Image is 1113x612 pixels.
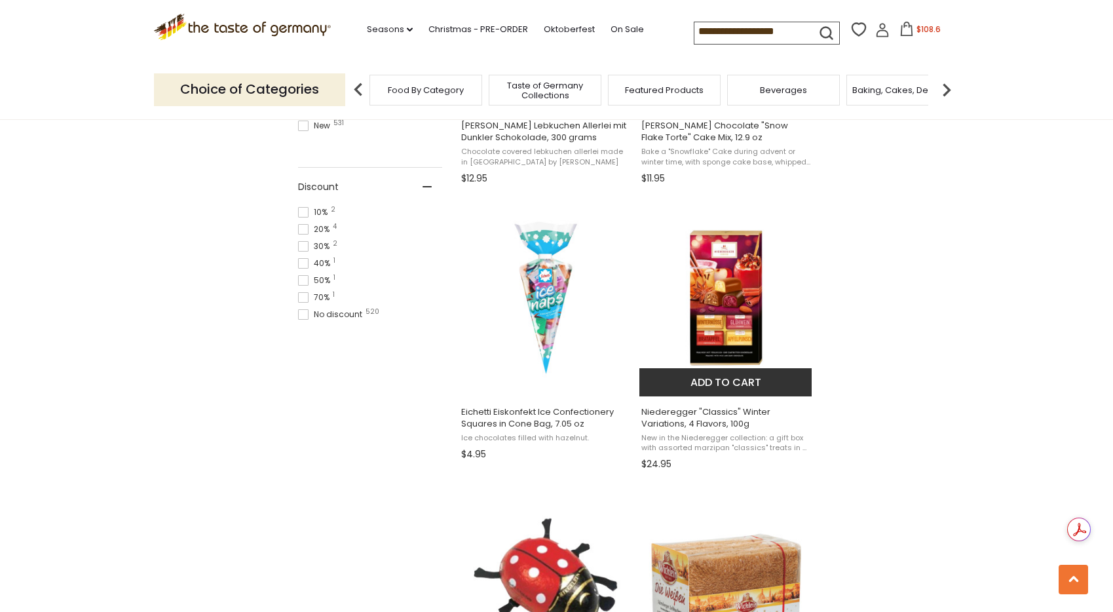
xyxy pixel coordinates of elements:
a: Food By Category [388,85,464,95]
span: 30% [298,240,333,252]
a: Eichetti Eiskonfekt Ice Confectionery Squares in Cone Bag, 7.05 oz [459,200,633,465]
span: 531 [333,120,344,126]
span: [PERSON_NAME] Chocolate "Snow Flake Torte" Cake Mix, 12.9 oz [641,120,811,143]
button: Add to cart [639,368,812,396]
span: 520 [366,309,379,315]
span: 50% [298,275,334,286]
a: Seasons [367,22,413,37]
span: 4 [333,223,337,230]
a: Taste of Germany Collections [493,81,597,100]
a: Beverages [760,85,807,95]
span: $4.95 [461,448,486,461]
span: 10% [298,206,331,218]
img: Niederegger Kassiker Variationen [639,211,813,385]
span: New [298,120,334,132]
span: Ice chocolates filled with hazelnut. [461,433,631,443]
span: $12.95 [461,172,487,185]
span: Discount [298,180,339,194]
span: 20% [298,223,333,235]
img: next arrow [934,77,960,103]
span: 1 [333,275,335,281]
span: $108.6 [916,24,941,35]
span: New in the Niederegger collection: a gift box with assorted marzipan "classics" treats in 4 diffe... [641,433,811,453]
a: Christmas - PRE-ORDER [428,22,528,37]
a: Baking, Cakes, Desserts [852,85,954,95]
p: Choice of Categories [154,73,345,105]
span: 1 [333,258,335,264]
span: Eichetti Eiskonfekt Ice Confectionery Squares in Cone Bag, 7.05 oz [461,406,631,430]
a: Featured Products [625,85,704,95]
span: [PERSON_NAME] Lebkuchen Allerlei mit Dunkler Schokolade, 300 grams [461,120,631,143]
img: Eichetti Eiskonfekt Ice Confectionery Squares in Cone Bag [459,211,633,385]
span: 1 [333,292,335,298]
span: Niederegger "Classics" Winter Variations, 4 Flavors, 100g [641,406,811,430]
span: $24.95 [641,457,671,471]
span: 2 [333,240,337,247]
span: Chocolate covered lebkuchen allerlei made in [GEOGRAPHIC_DATA] by [PERSON_NAME] [461,147,631,167]
span: Bake a "Snowflake" Cake during advent or winter time, with sponge cake base, whipped cream fillin... [641,147,811,167]
span: 2 [331,206,335,213]
span: No discount [298,309,366,320]
a: Niederegger [639,200,813,475]
span: 70% [298,292,333,303]
button: $108.6 [892,22,948,41]
span: 40% [298,258,334,269]
a: On Sale [611,22,644,37]
img: previous arrow [345,77,371,103]
a: Oktoberfest [544,22,595,37]
span: $11.95 [641,172,665,185]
